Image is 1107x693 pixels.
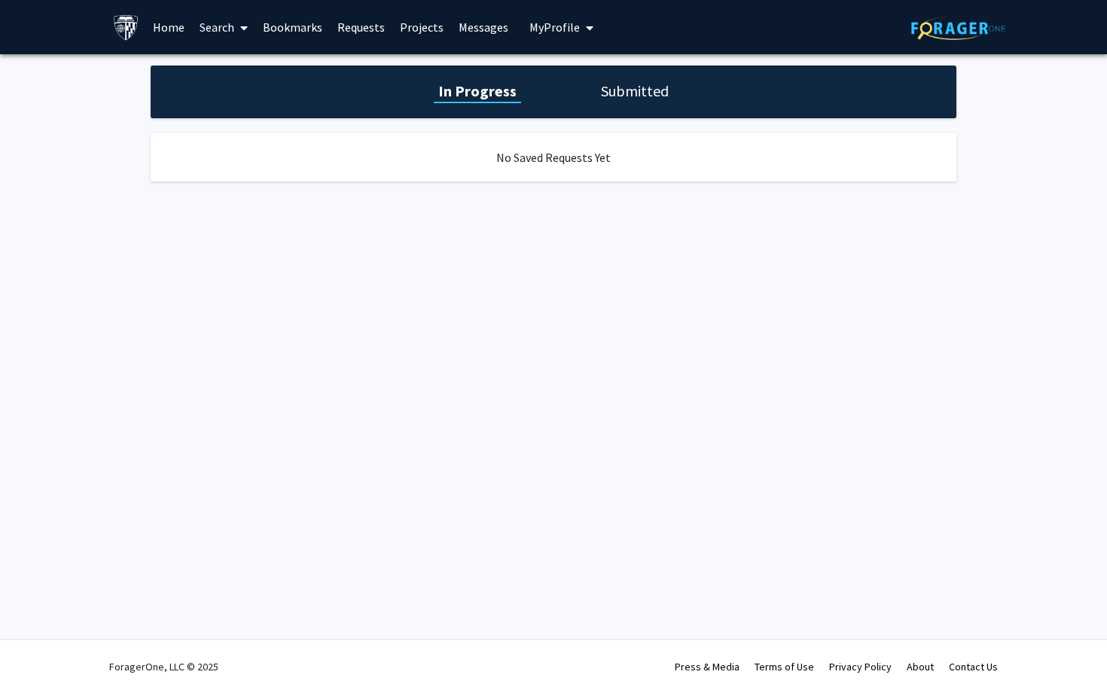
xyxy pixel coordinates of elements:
[434,81,521,102] h1: In Progress
[255,1,330,53] a: Bookmarks
[109,640,218,693] div: ForagerOne, LLC © 2025
[392,1,451,53] a: Projects
[755,660,814,673] a: Terms of Use
[949,660,998,673] a: Contact Us
[675,660,740,673] a: Press & Media
[907,660,934,673] a: About
[829,660,892,673] a: Privacy Policy
[192,1,255,53] a: Search
[113,14,139,41] img: Johns Hopkins University Logo
[911,17,1005,40] img: ForagerOne Logo
[529,20,580,35] span: My Profile
[151,133,956,182] div: No Saved Requests Yet
[451,1,516,53] a: Messages
[145,1,192,53] a: Home
[596,81,673,102] h1: Submitted
[330,1,392,53] a: Requests
[11,625,64,682] iframe: Chat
